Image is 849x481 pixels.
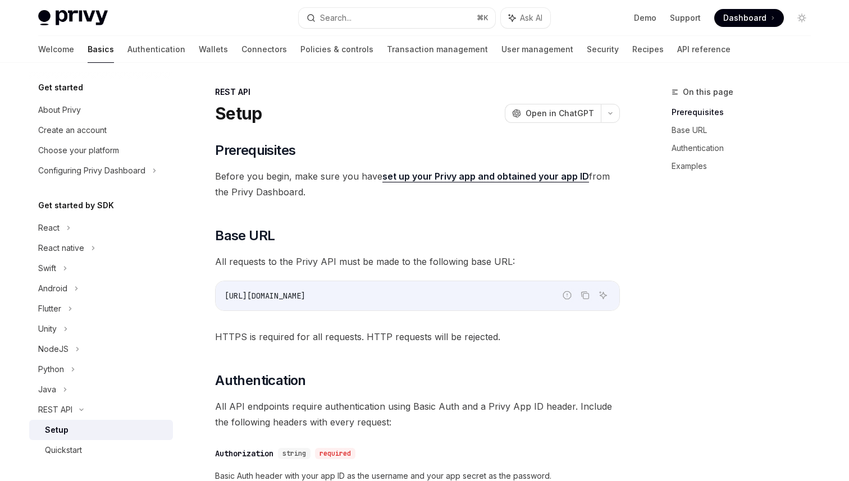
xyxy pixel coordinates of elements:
a: Prerequisites [672,103,820,121]
div: React [38,221,60,235]
a: Quickstart [29,440,173,460]
a: Recipes [632,36,664,63]
div: Java [38,383,56,396]
div: Flutter [38,302,61,315]
button: Open in ChatGPT [505,104,601,123]
a: About Privy [29,100,173,120]
a: Basics [88,36,114,63]
span: string [282,449,306,458]
div: Choose your platform [38,144,119,157]
a: Choose your platform [29,140,173,161]
a: API reference [677,36,731,63]
span: On this page [683,85,733,99]
a: Examples [672,157,820,175]
a: Base URL [672,121,820,139]
h5: Get started [38,81,83,94]
span: Open in ChatGPT [526,108,594,119]
div: React native [38,241,84,255]
a: Wallets [199,36,228,63]
button: Report incorrect code [560,288,574,303]
a: User management [501,36,573,63]
span: Dashboard [723,12,766,24]
h5: Get started by SDK [38,199,114,212]
span: Ask AI [520,12,542,24]
span: Authentication [215,372,306,390]
div: Android [38,282,67,295]
button: Ask AI [596,288,610,303]
a: Create an account [29,120,173,140]
div: REST API [38,403,72,416]
div: About Privy [38,103,81,117]
span: Base URL [215,227,275,245]
div: NodeJS [38,342,69,356]
div: REST API [215,86,620,98]
a: Transaction management [387,36,488,63]
span: HTTPS is required for all requests. HTTP requests will be rejected. [215,329,620,345]
span: All API endpoints require authentication using Basic Auth and a Privy App ID header. Include the ... [215,398,620,430]
div: Configuring Privy Dashboard [38,164,145,177]
button: Copy the contents from the code block [578,288,592,303]
a: Dashboard [714,9,784,27]
div: Create an account [38,123,107,137]
span: Prerequisites [215,141,295,159]
div: Swift [38,262,56,275]
div: Search... [320,11,352,25]
div: Python [38,363,64,376]
a: Demo [634,12,656,24]
a: Authentication [127,36,185,63]
a: Policies & controls [300,36,373,63]
span: Before you begin, make sure you have from the Privy Dashboard. [215,168,620,200]
a: set up your Privy app and obtained your app ID [382,171,589,182]
div: Setup [45,423,69,437]
div: required [315,448,355,459]
div: Authorization [215,448,273,459]
div: Quickstart [45,443,82,457]
a: Authentication [672,139,820,157]
img: light logo [38,10,108,26]
button: Search...⌘K [299,8,495,28]
a: Support [670,12,701,24]
div: Unity [38,322,57,336]
span: ⌘ K [477,13,489,22]
a: Security [587,36,619,63]
span: [URL][DOMAIN_NAME] [225,291,305,301]
span: All requests to the Privy API must be made to the following base URL: [215,254,620,269]
a: Connectors [241,36,287,63]
a: Setup [29,420,173,440]
a: Welcome [38,36,74,63]
button: Ask AI [501,8,550,28]
button: Toggle dark mode [793,9,811,27]
h1: Setup [215,103,262,123]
